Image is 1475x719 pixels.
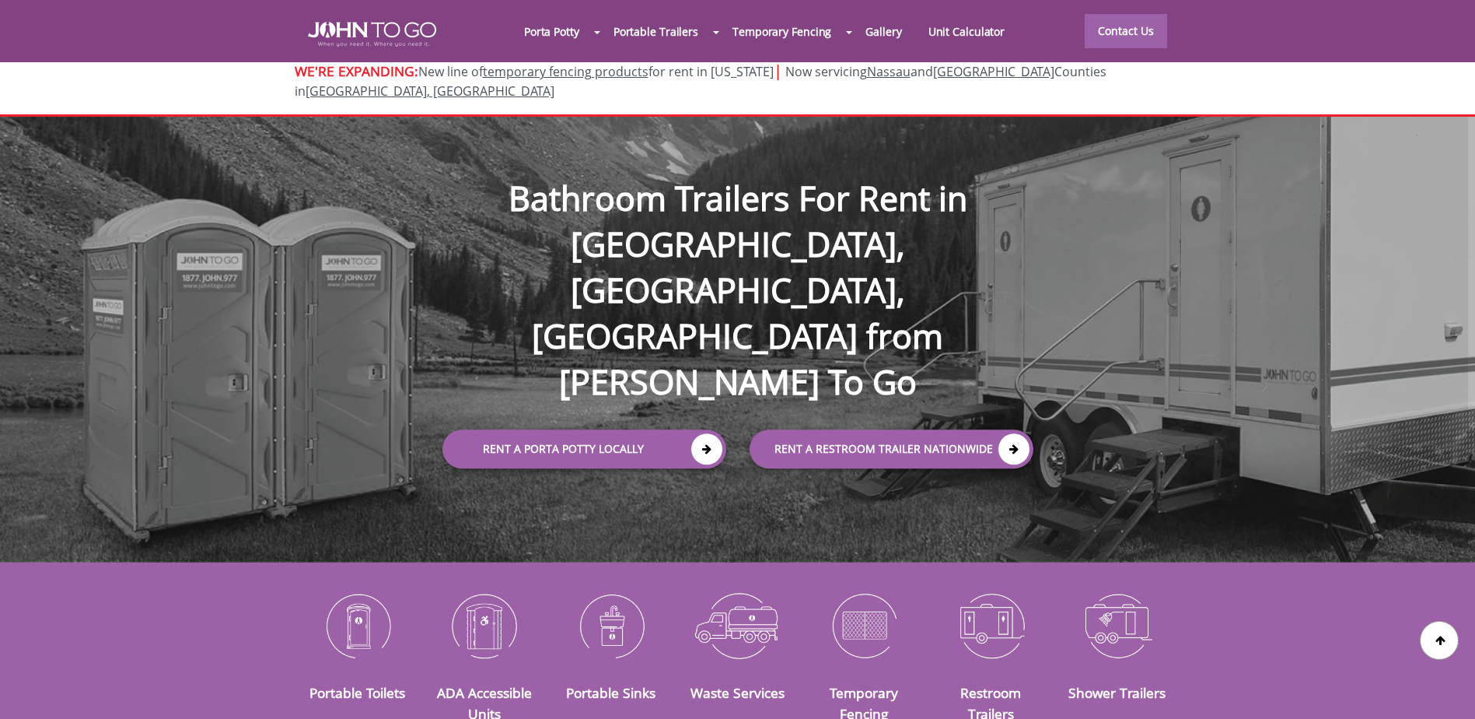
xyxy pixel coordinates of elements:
[483,63,648,80] a: temporary fencing products
[295,63,1106,100] span: New line of for rent in [US_STATE]
[1068,683,1166,702] a: Shower Trailers
[511,15,592,48] a: Porta Potty
[306,82,554,100] a: [GEOGRAPHIC_DATA], [GEOGRAPHIC_DATA]
[308,22,436,47] img: JOHN to go
[867,63,911,80] a: Nassau
[427,125,1049,405] h1: Bathroom Trailers For Rent in [GEOGRAPHIC_DATA], [GEOGRAPHIC_DATA], [GEOGRAPHIC_DATA] from [PERSO...
[1066,585,1169,666] img: Shower-Trailers-icon_N.png
[566,683,655,702] a: Portable Sinks
[690,683,785,702] a: Waste Services
[852,15,914,48] a: Gallery
[309,683,405,702] a: Portable Toilets
[559,585,662,666] img: Portable-Sinks-icon_N.png
[686,585,789,666] img: Waste-Services-icon_N.png
[915,15,1019,48] a: Unit Calculator
[719,15,844,48] a: Temporary Fencing
[774,60,782,81] span: |
[933,63,1054,80] a: [GEOGRAPHIC_DATA]
[306,585,410,666] img: Portable-Toilets-icon_N.png
[939,585,1043,666] img: Restroom-Trailers-icon_N.png
[442,430,726,468] a: Rent a Porta Potty Locally
[295,61,418,80] span: WE'RE EXPANDING:
[750,430,1033,468] a: rent a RESTROOM TRAILER Nationwide
[295,63,1106,100] span: Now servicing and Counties in
[813,585,916,666] img: Temporary-Fencing-cion_N.png
[432,585,536,666] img: ADA-Accessible-Units-icon_N.png
[600,15,711,48] a: Portable Trailers
[1085,14,1167,48] a: Contact Us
